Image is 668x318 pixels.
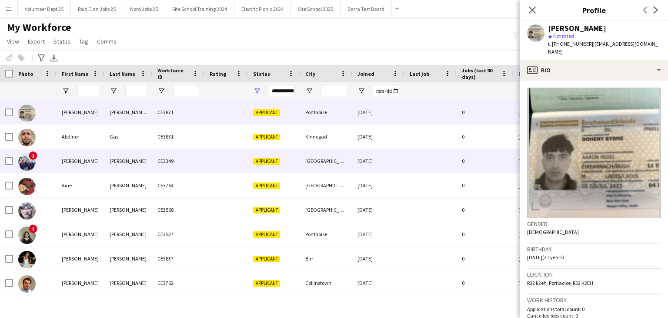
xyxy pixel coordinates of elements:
span: Joined [357,71,374,77]
div: 0 [457,100,513,124]
span: Workforce ID [157,67,189,80]
div: Aine [57,173,104,197]
div: [PERSON_NAME] [57,100,104,124]
span: My Workforce [7,21,71,34]
div: 0 [457,222,513,246]
p: Applications total count: 0 [527,306,661,312]
input: Joined Filter Input [373,86,399,96]
div: [PERSON_NAME] [57,222,104,246]
img: Aidan Cooke [18,153,36,171]
button: Electric Picnic 2024 [234,0,291,17]
div: CE3762 [152,271,204,295]
span: Last job [410,71,429,77]
span: R32 k2eh, Portlaoise, R32 K2EH [527,280,593,286]
img: Aine Desmond [18,178,36,195]
span: | [EMAIL_ADDRESS][DOMAIN_NAME] [548,41,658,55]
span: City [305,71,315,77]
span: Status [253,71,270,77]
div: [DATE] [352,100,404,124]
div: 0 [457,271,513,295]
div: [PERSON_NAME] [57,198,104,222]
div: 0 [457,198,513,222]
span: Applicant [253,256,280,262]
div: 0 [457,247,513,271]
span: [DEMOGRAPHIC_DATA] [527,229,579,235]
span: Not rated [553,33,574,39]
div: [DATE] [352,198,404,222]
div: 0 [457,173,513,197]
div: 0 [457,149,513,173]
button: Site School Training 2024 [165,0,234,17]
div: [DATE] [352,247,404,271]
div: [DATE] [352,173,404,197]
div: [PERSON_NAME] [548,24,606,32]
div: Birr [300,247,352,271]
input: Last Name Filter Input [125,86,147,96]
div: [PERSON_NAME] [104,173,152,197]
div: [GEOGRAPHIC_DATA] [300,173,352,197]
h3: Birthday [527,245,661,253]
div: CE3537 [152,222,204,246]
div: [PERSON_NAME] [104,149,152,173]
span: Jobs (last 90 days) [462,67,498,80]
span: Applicant [253,158,280,165]
div: CE3831 [152,125,204,149]
a: Status [50,36,74,47]
div: CE3349 [152,149,204,173]
a: Tag [76,36,92,47]
button: Open Filter Menu [518,87,526,95]
button: Nord Jobs 25 [123,0,165,17]
div: [DATE] [352,222,404,246]
img: Amy Kinsella [18,251,36,268]
div: [PERSON_NAME] [57,247,104,271]
a: Comms [94,36,120,47]
button: Volunteer Dept 25 [18,0,71,17]
img: Alex Cuthbertson [18,202,36,220]
app-action-btn: Advanced filters [36,53,47,63]
div: [DATE] [352,149,404,173]
div: [PERSON_NAME] [104,271,152,295]
img: Alishia O’Leary [18,227,36,244]
div: Abdinor [57,125,104,149]
img: Aaron Doheny Byrne [18,105,36,122]
span: Applicant [253,231,280,238]
h3: Location [527,271,661,278]
img: Crew avatar or photo [527,88,661,218]
div: Collinstown [300,271,352,295]
span: Export [28,37,45,45]
button: Paid Clan Jobs 25 [71,0,123,17]
span: Tag [79,37,88,45]
img: Andrew Daly [18,275,36,293]
span: Applicant [253,109,280,116]
h3: Profile [520,4,668,16]
span: Last Name [110,71,135,77]
h3: Gender [527,220,661,228]
div: [PERSON_NAME] [104,222,152,246]
span: Email [518,71,532,77]
a: View [3,36,23,47]
span: View [7,37,19,45]
img: Abdinor Gas [18,129,36,146]
div: [PERSON_NAME] [104,198,152,222]
span: Applicant [253,280,280,287]
button: Open Filter Menu [305,87,313,95]
div: [DATE] [352,271,404,295]
div: CE3837 [152,247,204,271]
button: Barra Test Board [341,0,392,17]
span: Applicant [253,207,280,213]
span: t. [PHONE_NUMBER] [548,41,593,47]
div: [GEOGRAPHIC_DATA] [300,198,352,222]
span: Photo [18,71,33,77]
span: Comms [97,37,117,45]
div: Portlaoise [300,100,352,124]
span: ! [29,151,37,160]
button: Open Filter Menu [157,87,165,95]
a: Export [24,36,48,47]
div: [PERSON_NAME] [57,271,104,295]
span: [DATE] (21 years) [527,254,564,260]
div: Portlaoise [300,222,352,246]
div: Bio [520,60,668,81]
app-action-btn: Export XLSX [49,53,59,63]
span: First Name [62,71,88,77]
div: CE3568 [152,198,204,222]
